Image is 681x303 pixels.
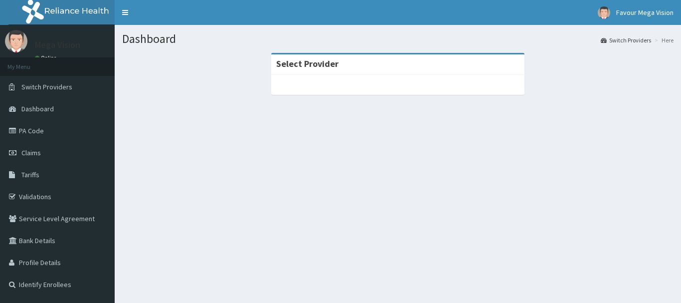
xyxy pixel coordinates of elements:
span: Favour Mega Vision [616,8,674,17]
span: Claims [21,148,41,157]
span: Tariffs [21,170,39,179]
li: Here [652,36,674,44]
h1: Dashboard [122,32,674,45]
span: Switch Providers [21,82,72,91]
img: User Image [5,30,27,52]
a: Switch Providers [601,36,651,44]
span: Dashboard [21,104,54,113]
p: Mega Vision [35,40,80,49]
strong: Select Provider [276,58,339,69]
a: Online [35,54,59,61]
img: User Image [598,6,610,19]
